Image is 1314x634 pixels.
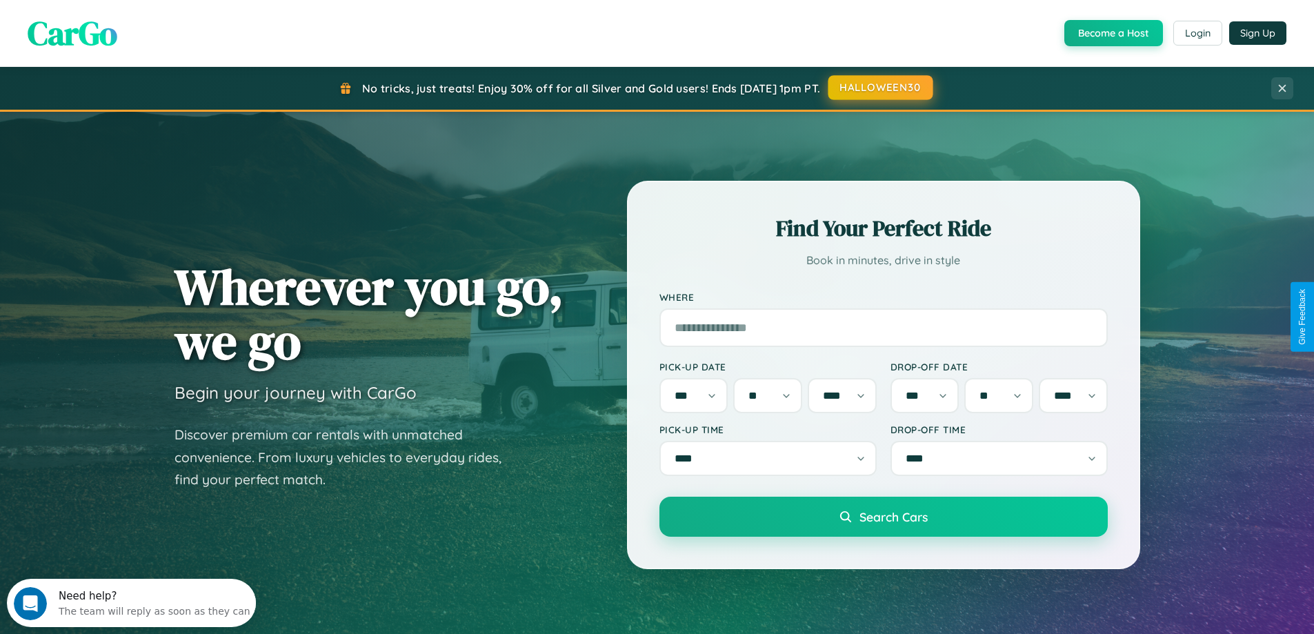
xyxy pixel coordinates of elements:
[859,509,928,524] span: Search Cars
[890,424,1108,435] label: Drop-off Time
[659,291,1108,303] label: Where
[52,12,243,23] div: Need help?
[1064,20,1163,46] button: Become a Host
[1229,21,1286,45] button: Sign Up
[175,424,519,491] p: Discover premium car rentals with unmatched convenience. From luxury vehicles to everyday rides, ...
[52,23,243,37] div: The team will reply as soon as they can
[659,361,877,373] label: Pick-up Date
[7,579,256,627] iframe: Intercom live chat discovery launcher
[362,81,820,95] span: No tricks, just treats! Enjoy 30% off for all Silver and Gold users! Ends [DATE] 1pm PT.
[659,497,1108,537] button: Search Cars
[28,10,117,56] span: CarGo
[1297,289,1307,345] div: Give Feedback
[659,250,1108,270] p: Book in minutes, drive in style
[14,587,47,620] iframe: Intercom live chat
[6,6,257,43] div: Open Intercom Messenger
[659,424,877,435] label: Pick-up Time
[1173,21,1222,46] button: Login
[175,382,417,403] h3: Begin your journey with CarGo
[175,259,564,368] h1: Wherever you go, we go
[828,75,933,100] button: HALLOWEEN30
[890,361,1108,373] label: Drop-off Date
[659,213,1108,244] h2: Find Your Perfect Ride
